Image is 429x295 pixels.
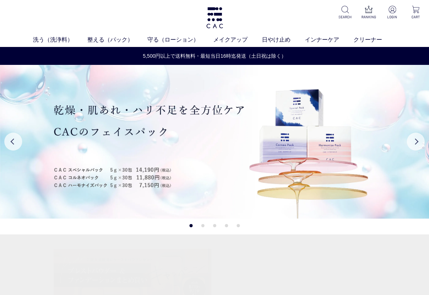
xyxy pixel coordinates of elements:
a: クリーナー [354,35,396,44]
a: 整える（パック） [87,35,147,44]
a: 洗う（洗浄料） [33,35,87,44]
button: Next [407,133,425,151]
a: 5,500円以上で送料無料・最短当日16時迄発送（土日祝は除く） [0,52,429,60]
button: 4 of 5 [225,224,228,227]
a: LOGIN [385,6,400,20]
button: Previous [4,133,22,151]
a: 守る（ローション） [147,35,213,44]
a: インナーケア [305,35,354,44]
a: SEARCH [337,6,352,20]
p: SEARCH [337,14,352,20]
a: メイクアップ [213,35,262,44]
p: LOGIN [385,14,400,20]
a: RANKING [361,6,376,20]
img: logo [205,7,224,28]
p: RANKING [361,14,376,20]
button: 2 of 5 [201,224,204,227]
p: CART [408,14,423,20]
a: 日やけ止め [262,35,305,44]
button: 5 of 5 [237,224,240,227]
button: 1 of 5 [189,224,192,227]
a: CART [408,6,423,20]
button: 3 of 5 [213,224,216,227]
